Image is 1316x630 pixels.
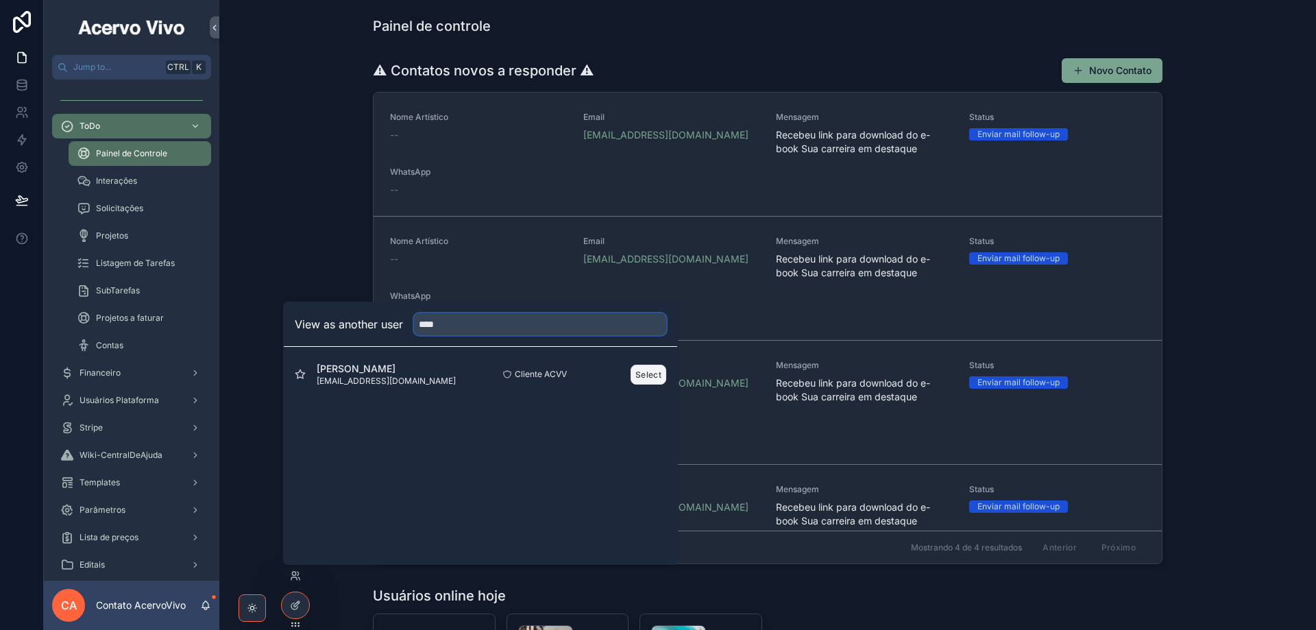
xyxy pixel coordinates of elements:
span: Mensagem [776,484,953,495]
span: Projetos [96,230,128,241]
span: Nome Artístico [390,112,567,123]
span: Solicitações [96,203,143,214]
span: -- [390,252,398,266]
span: Mensagem [776,236,953,247]
p: Contato AcervoVivo [96,598,186,612]
a: Interações [69,169,211,193]
span: Contas [96,340,123,351]
a: SubTarefas [69,278,211,303]
span: Recebeu link para download do e-book Sua carreira em destaque [776,252,953,280]
span: [EMAIL_ADDRESS][DOMAIN_NAME] [317,376,456,387]
span: Mensagem [776,360,953,371]
span: Financeiro [80,367,121,378]
span: Recebeu link para download do e-book Sua carreira em destaque [776,376,953,404]
a: Listagem de Tarefas [69,251,211,276]
a: Solicitações [69,196,211,221]
a: Nome Artístico--Email[EMAIL_ADDRESS][DOMAIN_NAME]MensagemRecebeu link para download do e-book Sua... [374,93,1162,216]
span: Interações [96,175,137,186]
div: Enviar mail follow-up [977,376,1060,389]
span: WhatsApp [390,167,567,178]
span: Lista de preços [80,532,138,543]
span: Painel de Controle [96,148,167,159]
span: Parâmetros [80,505,125,516]
h1: ⚠ Contatos novos a responder ⚠ [373,61,594,80]
span: Status [969,236,1146,247]
a: Nome Artístico--Email[EMAIL_ADDRESS][DOMAIN_NAME]MensagemRecebeu link para download do e-book Sua... [374,340,1162,464]
a: Nome Artístico--Email[EMAIL_ADDRESS][DOMAIN_NAME]MensagemRecebeu link para download do e-book Sua... [374,464,1162,588]
span: Mostrando 4 de 4 resultados [911,542,1022,553]
a: Templates [52,470,211,495]
span: Listagem de Tarefas [96,258,175,269]
span: Recebeu link para download do e-book Sua carreira em destaque [776,128,953,156]
a: Usuários Plataforma [52,388,211,413]
span: Wiki-CentralDeAjuda [80,450,162,461]
span: Mensagem [776,112,953,123]
span: Cliente ACVV [515,369,567,380]
span: Usuários Plataforma [80,395,159,406]
span: Email [583,236,760,247]
a: Financeiro [52,361,211,385]
button: Jump to...CtrlK [52,55,211,80]
a: Projetos a faturar [69,306,211,330]
span: ToDo [80,121,100,132]
a: Contas [69,333,211,358]
a: Painel de Controle [69,141,211,166]
span: WhatsApp [390,291,567,302]
span: Status [969,484,1146,495]
span: Editais [80,559,105,570]
h1: Usuários online hoje [373,586,506,605]
button: Novo Contato [1062,58,1162,83]
span: SubTarefas [96,285,140,296]
span: Status [969,112,1146,123]
a: [EMAIL_ADDRESS][DOMAIN_NAME] [583,252,748,266]
a: [EMAIL_ADDRESS][DOMAIN_NAME] [583,128,748,142]
span: [PERSON_NAME] [317,362,456,376]
div: Enviar mail follow-up [977,252,1060,265]
span: K [193,62,204,73]
span: Templates [80,477,120,488]
a: Editais [52,553,211,577]
span: Projetos a faturar [96,313,164,324]
a: Parâmetros [52,498,211,522]
span: Ctrl [166,60,191,74]
a: Projetos [69,223,211,248]
span: Recebeu link para download do e-book Sua carreira em destaque [776,500,953,528]
img: App logo [76,16,187,38]
div: Enviar mail follow-up [977,128,1060,141]
a: Wiki-CentralDeAjuda [52,443,211,468]
a: Stripe [52,415,211,440]
h1: Painel de controle [373,16,491,36]
span: -- [390,183,398,197]
div: Enviar mail follow-up [977,500,1060,513]
span: Nome Artístico [390,236,567,247]
span: CA [61,597,77,614]
a: ToDo [52,114,211,138]
button: Select [631,365,666,385]
h2: View as another user [295,316,403,332]
span: Status [969,360,1146,371]
span: Stripe [80,422,103,433]
span: Jump to... [73,62,160,73]
a: Lista de preços [52,525,211,550]
div: scrollable content [44,80,219,581]
span: Email [583,112,760,123]
span: -- [390,128,398,142]
a: Nome Artístico--Email[EMAIL_ADDRESS][DOMAIN_NAME]MensagemRecebeu link para download do e-book Sua... [374,216,1162,340]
